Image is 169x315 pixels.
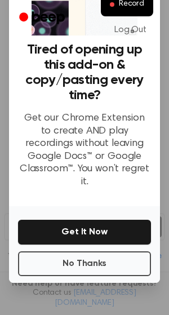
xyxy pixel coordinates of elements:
a: Log Out [103,16,158,43]
button: No Thanks [18,251,151,276]
button: Get It Now [18,220,151,245]
p: Get our Chrome Extension to create AND play recordings without leaving Google Docs™ or Google Cla... [18,112,151,188]
a: Beep [11,7,75,29]
h3: Tired of opening up this add-on & copy/pasting every time? [18,42,151,103]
